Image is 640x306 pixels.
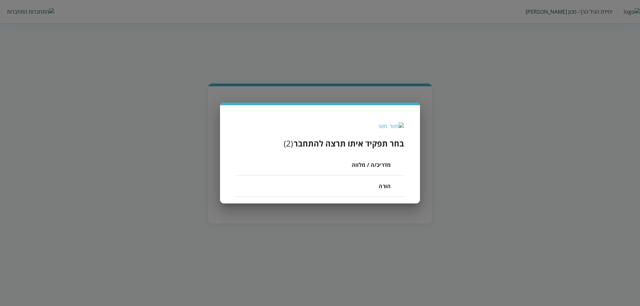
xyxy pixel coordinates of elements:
img: חזור [390,123,404,130]
h3: בחר תפקיד איתו תרצה להתחבר [294,138,404,149]
div: חזור [378,123,387,130]
span: מדריכ/ה / מלווה [352,161,391,169]
span: הורה [379,182,391,190]
div: ( 2 ) [284,138,293,149]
